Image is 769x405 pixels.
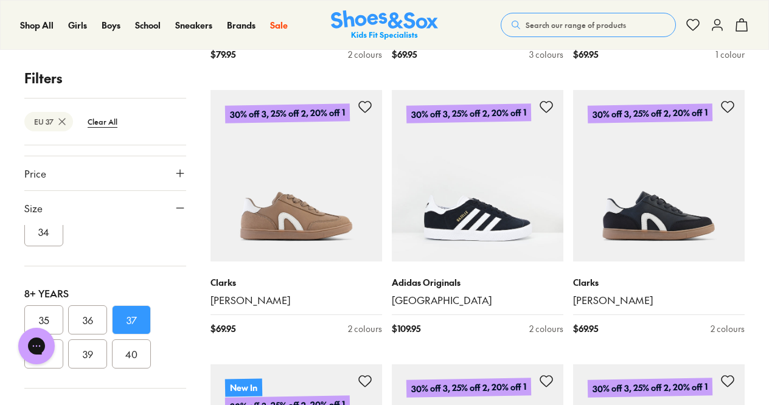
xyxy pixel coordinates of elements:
[573,276,745,289] p: Clarks
[588,103,712,123] p: 30% off 3, 25% off 2, 20% off 1
[20,19,54,32] a: Shop All
[573,294,745,307] a: [PERSON_NAME]
[270,19,288,31] span: Sale
[24,68,186,88] p: Filters
[588,378,712,398] p: 30% off 3, 25% off 2, 20% off 1
[225,379,262,397] p: New In
[24,166,46,181] span: Price
[112,305,151,334] button: 37
[68,339,107,369] button: 39
[24,217,63,246] button: 34
[225,103,350,123] p: 30% off 3, 25% off 2, 20% off 1
[392,294,563,307] a: [GEOGRAPHIC_DATA]
[135,19,161,31] span: School
[175,19,212,31] span: Sneakers
[348,48,382,61] div: 2 colours
[175,19,212,32] a: Sneakers
[102,19,120,32] a: Boys
[211,48,235,61] span: $ 79.95
[227,19,256,31] span: Brands
[68,305,107,334] button: 36
[348,322,382,335] div: 2 colours
[392,322,420,335] span: $ 109.95
[112,339,151,369] button: 40
[135,19,161,32] a: School
[406,378,531,398] p: 30% off 3, 25% off 2, 20% off 1
[78,111,127,133] btn: Clear All
[211,322,235,335] span: $ 69.95
[529,48,563,61] div: 3 colours
[711,322,745,335] div: 2 colours
[24,191,186,225] button: Size
[406,103,531,123] p: 30% off 3, 25% off 2, 20% off 1
[501,13,676,37] button: Search our range of products
[392,276,563,289] p: Adidas Originals
[102,19,120,31] span: Boys
[24,112,73,131] btn: EU 37
[24,201,43,215] span: Size
[12,324,61,369] iframe: Gorgias live chat messenger
[211,90,382,261] a: 30% off 3, 25% off 2, 20% off 1
[392,90,563,261] a: 30% off 3, 25% off 2, 20% off 1
[24,286,186,300] div: 8+ Years
[227,19,256,32] a: Brands
[715,48,745,61] div: 1 colour
[68,19,87,32] a: Girls
[270,19,288,32] a: Sale
[526,19,626,30] span: Search our range of products
[211,294,382,307] a: [PERSON_NAME]
[24,156,186,190] button: Price
[392,48,417,61] span: $ 69.95
[211,276,382,289] p: Clarks
[20,19,54,31] span: Shop All
[331,10,438,40] img: SNS_Logo_Responsive.svg
[573,322,598,335] span: $ 69.95
[529,322,563,335] div: 2 colours
[68,19,87,31] span: Girls
[24,305,63,334] button: 35
[573,48,598,61] span: $ 69.95
[331,10,438,40] a: Shoes & Sox
[573,90,745,261] a: 30% off 3, 25% off 2, 20% off 1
